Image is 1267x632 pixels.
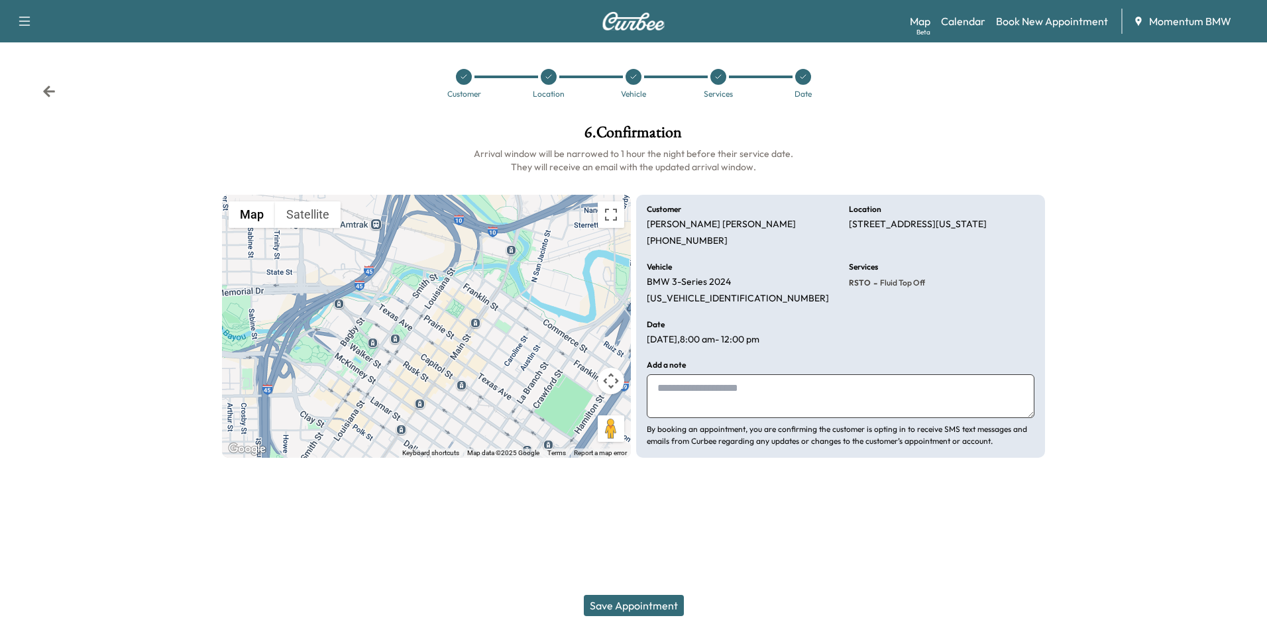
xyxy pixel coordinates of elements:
div: Customer [447,90,481,98]
button: Toggle fullscreen view [598,201,624,228]
h6: Add a note [647,361,686,369]
h6: Customer [647,205,681,213]
img: Curbee Logo [602,12,665,30]
button: Show street map [229,201,275,228]
div: Location [533,90,565,98]
span: Map data ©2025 Google [467,449,539,456]
img: Google [225,441,269,458]
h6: Arrival window will be narrowed to 1 hour the night before their service date. They will receive ... [222,147,1046,174]
p: BMW 3-Series 2024 [647,276,731,288]
div: Date [795,90,812,98]
p: [STREET_ADDRESS][US_STATE] [849,219,987,231]
p: [PERSON_NAME] [PERSON_NAME] [647,219,796,231]
span: Fluid Top Off [877,278,925,288]
div: Services [704,90,733,98]
a: Calendar [941,13,985,29]
button: Save Appointment [584,595,684,616]
a: Terms [547,449,566,456]
span: - [871,276,877,290]
p: [US_VEHICLE_IDENTIFICATION_NUMBER] [647,293,829,305]
p: By booking an appointment, you are confirming the customer is opting in to receive SMS text messa... [647,423,1034,447]
div: Back [42,85,56,98]
h1: 6 . Confirmation [222,125,1046,147]
h6: Services [849,263,878,271]
a: Book New Appointment [996,13,1108,29]
div: Beta [916,27,930,37]
a: Open this area in Google Maps (opens a new window) [225,441,269,458]
span: RSTO [849,278,871,288]
a: Report a map error [574,449,627,456]
a: MapBeta [910,13,930,29]
h6: Vehicle [647,263,672,271]
div: Vehicle [621,90,646,98]
button: Drag Pegman onto the map to open Street View [598,415,624,442]
h6: Date [647,321,665,329]
p: [DATE] , 8:00 am - 12:00 pm [647,334,759,346]
button: Keyboard shortcuts [402,448,459,458]
button: Map camera controls [598,368,624,394]
button: Show satellite imagery [275,201,341,228]
p: [PHONE_NUMBER] [647,235,728,247]
span: Momentum BMW [1149,13,1231,29]
h6: Location [849,205,881,213]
